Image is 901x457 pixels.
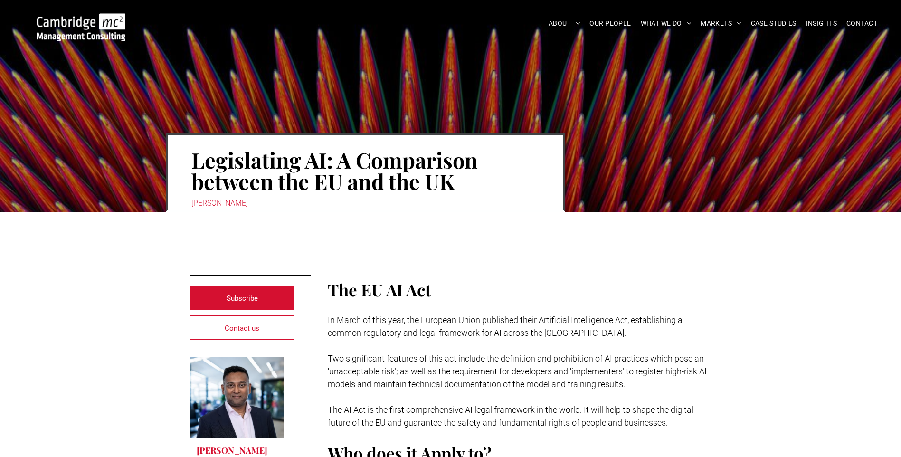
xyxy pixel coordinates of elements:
span: Two significant features of this act include the definition and prohibition of AI practices which... [328,353,707,389]
img: Go to Homepage [37,13,125,41]
div: [PERSON_NAME] [191,197,540,210]
a: INSIGHTS [801,16,842,31]
a: Contact us [190,315,295,340]
span: In March of this year, the European Union published their Artificial Intelligence Act, establishi... [328,315,683,338]
span: The EU AI Act [328,278,431,301]
a: WHAT WE DO [636,16,696,31]
a: CASE STUDIES [746,16,801,31]
a: Rachi Weerasinghe [190,357,284,438]
h1: Legislating AI: A Comparison between the EU and the UK [191,148,540,193]
a: OUR PEOPLE [585,16,635,31]
a: Subscribe [190,286,295,311]
span: Subscribe [227,286,258,310]
span: Contact us [225,316,259,340]
a: MARKETS [696,16,746,31]
a: CONTACT [842,16,882,31]
h3: [PERSON_NAME] [197,445,267,456]
span: The AI Act is the first comprehensive AI legal framework in the world. It will help to shape the ... [328,405,693,428]
a: ABOUT [544,16,585,31]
